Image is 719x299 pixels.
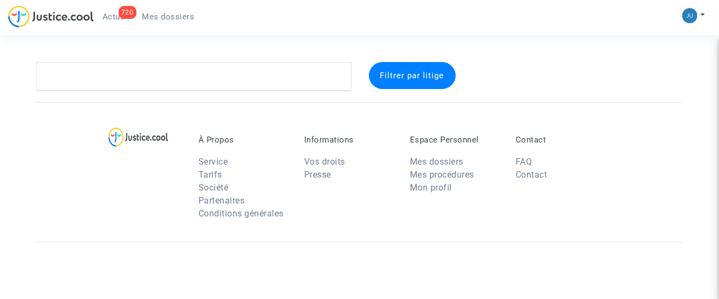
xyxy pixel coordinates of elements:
a: Partenaires [198,195,245,206]
a: Presse [304,169,331,180]
p: Espace Personnel [410,135,499,145]
a: Service [198,157,228,167]
span: Actus [102,12,125,22]
a: Mes dossiers [410,157,463,167]
a: Tarifs [198,169,222,180]
img: b1d492b86f2d46b947859bee3e508d1e [682,8,697,23]
a: FAQ [516,157,532,167]
a: Contact [516,169,547,180]
span: Mes dossiers [142,12,195,22]
p: À Propos [198,135,288,145]
a: 720Actus [94,9,134,25]
p: Contact [516,135,605,145]
a: Mes dossiers [134,9,203,25]
img: jc-logo.svg [8,5,94,28]
span: Filtrer par litige [380,71,444,80]
img: logo-lg.svg [108,127,168,147]
a: Mon profil [410,182,452,193]
p: Informations [304,135,394,145]
a: Société [198,182,229,193]
a: Vos droits [304,157,345,167]
div: 720 [119,6,136,19]
a: Conditions générales [198,208,284,219]
a: Mes procédures [410,169,474,180]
